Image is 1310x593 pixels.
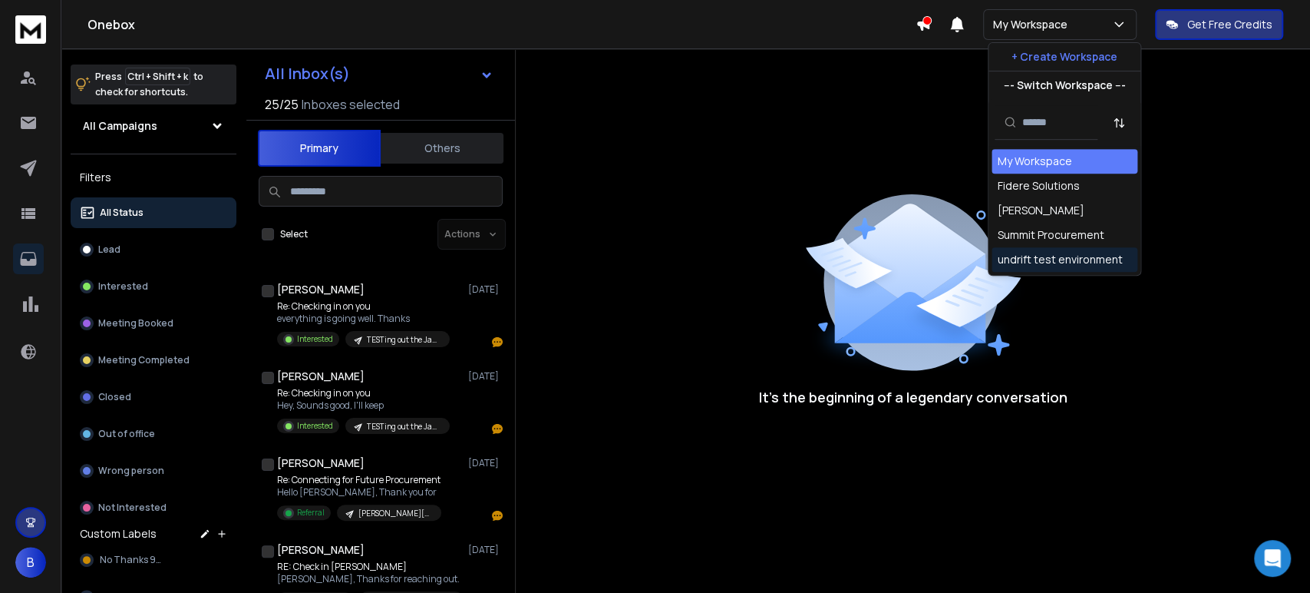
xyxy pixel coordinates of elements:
[381,131,503,165] button: Others
[98,354,190,366] p: Meeting Completed
[71,456,236,486] button: Wrong person
[277,573,461,585] p: [PERSON_NAME], Thanks for reaching out.
[988,43,1140,71] button: + Create Workspace
[302,95,400,114] h3: Inboxes selected
[98,391,131,403] p: Closed
[71,545,236,575] button: No Thanks 90
[1187,17,1272,32] p: Get Free Credits
[71,492,236,523] button: Not Interested
[468,457,503,469] p: [DATE]
[98,428,155,440] p: Out of office
[15,547,46,578] button: B
[71,271,236,302] button: Interested
[98,317,173,330] p: Meeting Booked
[1254,540,1291,577] div: Open Intercom Messenger
[1104,108,1134,138] button: Sort by Sort A-Z
[1004,78,1126,93] p: --- Switch Workspace ---
[71,419,236,449] button: Out of office
[993,17,1074,32] p: My Workspace
[87,15,916,34] h1: Onebox
[297,333,333,345] p: Interested
[71,167,236,188] h3: Filters
[468,544,503,556] p: [DATE]
[277,474,441,486] p: Re: Connecting for Future Procurement
[277,542,365,558] h1: [PERSON_NAME]
[83,118,157,134] h1: All Campaigns
[252,58,506,89] button: All Inbox(s)
[277,387,450,399] p: Re: Checking in on you
[277,300,450,313] p: Re: Checking in on you
[71,197,236,228] button: All Status
[98,502,167,514] p: Not Interested
[71,234,236,265] button: Lead
[265,95,299,114] span: 25 / 25
[277,282,365,297] h1: [PERSON_NAME]
[998,252,1123,267] div: undrift test environment
[71,345,236,376] button: Meeting Completed
[98,243,120,256] p: Lead
[277,456,365,471] h1: [PERSON_NAME]
[15,15,46,44] img: logo
[100,554,162,566] span: No Thanks 90
[1155,9,1283,40] button: Get Free Credits
[367,421,441,432] p: TESTing out the Jams
[71,111,236,141] button: All Campaigns
[468,283,503,296] p: [DATE]
[98,280,148,293] p: Interested
[277,399,450,412] p: Hey, Sounds good, I'll keep
[297,507,325,518] p: Referral
[358,508,432,519] p: [PERSON_NAME][GEOGRAPHIC_DATA]
[998,203,1084,218] div: [PERSON_NAME]
[258,130,381,167] button: Primary
[280,228,308,240] label: Select
[277,313,450,325] p: everything is going well. Thanks
[998,154,1072,169] div: My Workspace
[100,207,144,219] p: All Status
[71,308,236,339] button: Meeting Booked
[125,68,190,85] span: Ctrl + Shift + k
[265,66,350,81] h1: All Inbox(s)
[98,465,164,477] p: Wrong person
[367,334,441,346] p: TESTing out the Jams
[998,178,1080,194] div: Fidere Solutions
[277,369,365,384] h1: [PERSON_NAME]
[71,382,236,412] button: Closed
[998,227,1104,243] div: Summit Procurement
[277,561,461,573] p: RE: Check in [PERSON_NAME]
[1011,49,1117,65] p: + Create Workspace
[95,69,203,100] p: Press to check for shortcuts.
[277,486,441,499] p: Hello [PERSON_NAME], Thank you for
[80,526,157,542] h3: Custom Labels
[468,370,503,383] p: [DATE]
[297,420,333,432] p: Interested
[759,386,1067,408] p: It’s the beginning of a legendary conversation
